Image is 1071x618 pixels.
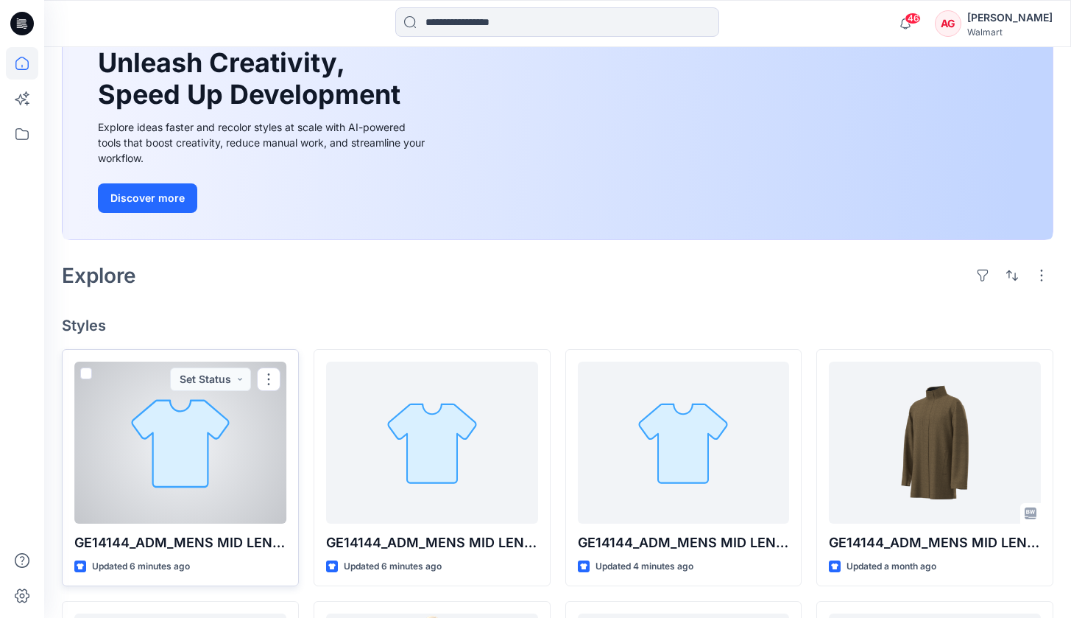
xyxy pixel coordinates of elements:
p: GE14144_ADM_MENS MID LENGTH TOP COAT_M [326,533,538,553]
p: GE14144_ADM_MENS MID LENGTH TOP COAT_M [74,533,286,553]
a: GE14144_ADM_MENS MID LENGTH TOP COAT_M [578,362,790,524]
p: Updated 6 minutes ago [344,559,442,575]
p: GE14144_ADM_MENS MID LENGTH TOP COAT_MED [829,533,1041,553]
p: Updated 4 minutes ago [595,559,693,575]
h2: Explore [62,264,136,287]
a: Discover more [98,183,429,213]
a: GE14144_ADM_MENS MID LENGTH TOP COAT_M [74,362,286,524]
div: [PERSON_NAME] [967,9,1053,27]
p: Updated a month ago [846,559,936,575]
button: Discover more [98,183,197,213]
h1: Unleash Creativity, Speed Up Development [98,47,407,110]
a: GE14144_ADM_MENS MID LENGTH TOP COAT_M [326,362,538,524]
a: GE14144_ADM_MENS MID LENGTH TOP COAT_MED [829,362,1041,524]
div: Walmart [967,27,1053,38]
div: Explore ideas faster and recolor styles at scale with AI-powered tools that boost creativity, red... [98,119,429,166]
p: Updated 6 minutes ago [92,559,190,575]
span: 46 [905,13,921,24]
div: AG [935,10,961,37]
p: GE14144_ADM_MENS MID LENGTH TOP COAT_M [578,533,790,553]
h4: Styles [62,317,1053,334]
